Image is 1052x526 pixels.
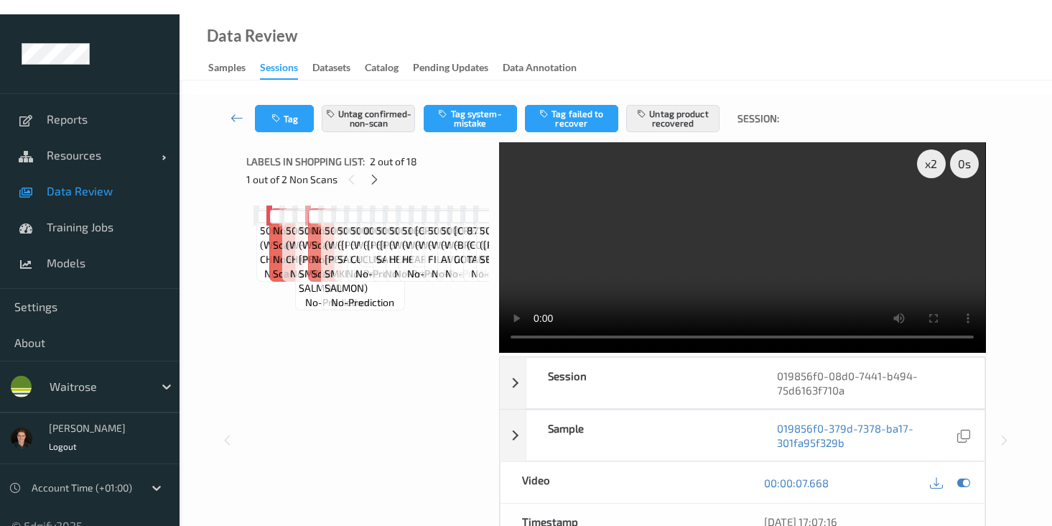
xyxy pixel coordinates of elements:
button: Tag [255,105,314,132]
div: Session019856f0-08d0-7441-b494-75d6163f710a [500,357,984,409]
div: 1 out of 2 Non Scans [246,170,490,188]
div: Sample019856f0-379d-7378-ba17-301fa95f329b [500,410,984,461]
span: Label: 5000169128534 (WR [PERSON_NAME] SMKED SALMON) [325,209,401,295]
span: non-scan [273,252,300,281]
div: Catalog [365,60,399,78]
span: 2 out of 18 [370,154,417,169]
a: Data Annotation [503,58,591,78]
div: Datasets [312,60,350,78]
button: Tag system-mistake [424,105,517,132]
div: Pending Updates [413,60,488,78]
span: Label: [CREDIT_CARD_NUMBER] (WR 2 MOZZARELLA) [415,209,530,252]
a: Datasets [312,58,365,78]
span: Label: 5063210006823 (WR ARTICHOKE HEARTS) [389,209,463,267]
div: x 2 [917,149,946,178]
span: Label: 5000169258163 (WR ROAST CHKN BREAST) [286,209,358,267]
span: Label: [CREDIT_CARD_NUMBER] (BREADED SOLE GOUJONS) [454,209,569,267]
span: Label: 5000169128534 (WR [PERSON_NAME] SMKED SALMON) [299,209,376,295]
span: Label: 5000169015308 ([PERSON_NAME] SEMI SKIMMED) [480,209,560,267]
span: no-prediction [407,267,470,281]
span: no-prediction [471,267,534,281]
span: Label: Non-Scan [273,209,300,252]
div: Sample [526,410,755,461]
span: non-scan [312,252,339,281]
span: no-prediction [394,267,457,281]
button: Untag product recovered [626,105,720,132]
span: no-prediction [331,295,394,310]
div: Video [501,462,743,503]
a: Samples [208,58,260,78]
div: Samples [208,60,246,78]
span: Label: 5000169320556 (WR MIDI CUCUMBER) [350,209,424,267]
div: 019856f0-08d0-7441-b494-75d6163f710a [755,358,984,408]
span: no-prediction [290,267,353,281]
span: Label: 5000169015209 ([PERSON_NAME] SALAD) [338,209,418,267]
span: no-prediction [445,267,508,281]
div: 0 s [950,149,979,178]
span: no-prediction [488,267,551,281]
span: Label: 5063210006823 (WR ARTICHOKE HEARTS) [402,209,476,267]
span: Label: 5000169015926 (WR PR AVOCADOS) [441,209,513,267]
div: Data Annotation [503,60,577,78]
span: no-prediction [305,295,368,310]
span: Label: 5000169258163 (WR ROAST CHKN BREAST) [260,209,332,267]
span: no-prediction [346,267,409,281]
button: Untag confirmed-non-scan [322,105,415,132]
a: Sessions [260,58,312,80]
span: Label: 5000168158617 ([PERSON_NAME] SALT F/BREAD) [376,209,457,267]
span: Label: 8714100536148 (COLMANS TARTARE SAUC) [467,209,539,267]
span: Session: [737,111,779,126]
div: Data Review [207,29,297,43]
a: 019856f0-379d-7378-ba17-301fa95f329b [777,421,954,450]
a: 00:00:07.668 [764,476,829,490]
a: Pending Updates [413,58,503,78]
span: Labels in shopping list: [246,154,365,169]
span: Label: 5000169114933 (WR ANCHOVY FILLETS) [428,209,499,267]
span: no-prediction [432,267,495,281]
span: no-prediction [264,267,327,281]
span: no-prediction [385,267,448,281]
span: Label: 0000000004688 ([PERSON_NAME]) [363,209,447,252]
button: Tag failed to recover [525,105,618,132]
div: Sessions [260,60,298,80]
span: Label: Non-Scan [312,209,339,252]
div: Session [526,358,755,408]
span: no-prediction [355,267,419,281]
a: Catalog [365,58,413,78]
